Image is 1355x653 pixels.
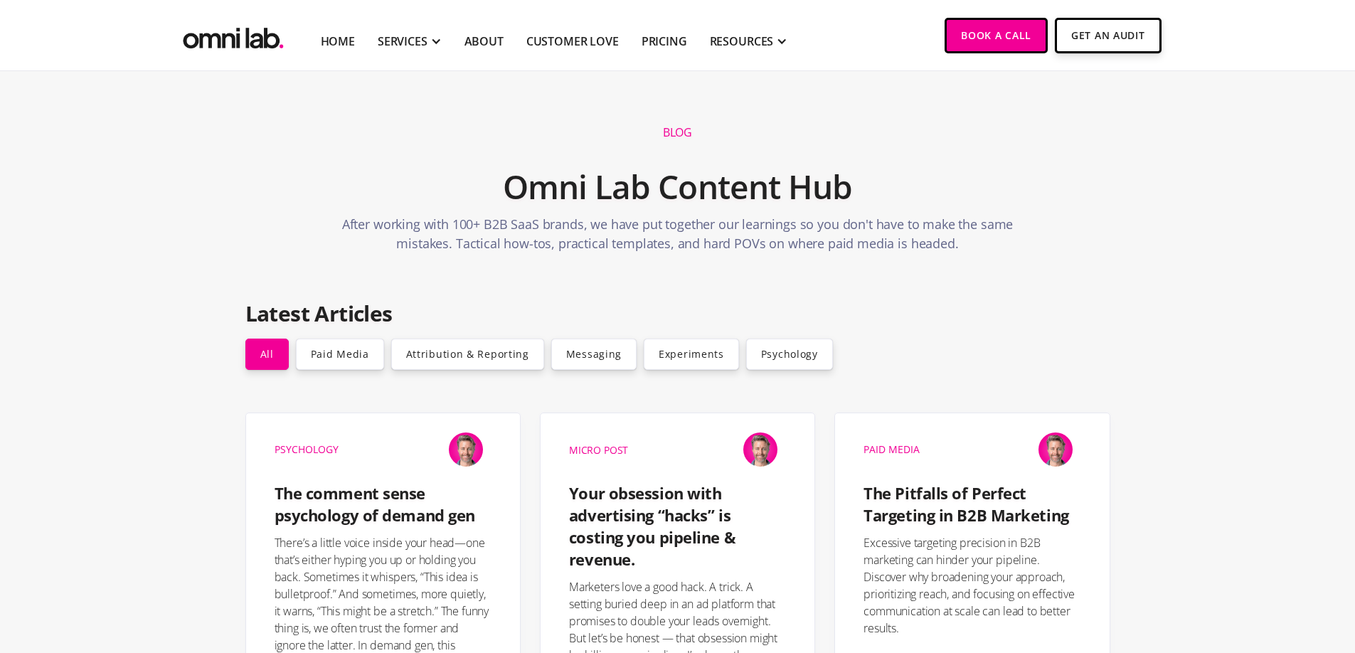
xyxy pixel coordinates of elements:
[339,215,1016,260] p: After working with 100+ B2B SaaS brands, we have put together our learnings so you don't have to ...
[275,482,491,526] h4: The comment sense psychology of demand gen
[864,445,920,455] div: Paid Media
[464,33,504,50] a: About
[569,440,628,460] div: Micro Post
[864,534,1080,637] p: Excessive targeting precision in B2B marketing can hinder your pipeline. Discover why broadening ...
[180,18,287,53] img: Omni Lab: B2B SaaS Demand Generation Agency
[710,33,774,50] div: RESOURCES
[864,437,920,462] a: Paid Media
[275,474,491,526] a: The comment sense psychology of demand gen
[503,159,853,216] h2: Omni Lab Content Hub
[245,339,289,370] a: all
[440,424,491,475] img: Jason Steele
[746,339,833,370] a: Psychology
[391,339,544,370] a: Attribution & Reporting
[1030,424,1081,475] img: Jason Steele
[551,339,637,370] a: Messaging
[735,424,786,475] img: Jason Steele
[275,445,339,455] div: Psychology
[1055,18,1161,53] a: Get An Audit
[642,33,687,50] a: Pricing
[1099,488,1355,653] iframe: Chat Widget
[245,300,1110,327] h2: Latest Articles
[569,482,786,570] h4: Your obsession with advertising “hacks” is costing you pipeline & revenue.
[569,474,786,570] a: Your obsession with advertising “hacks” is costing you pipeline & revenue.
[275,437,339,462] a: Psychology
[864,482,1080,526] h4: The Pitfalls of Perfect Targeting in B2B Marketing
[945,18,1048,53] a: Book a Call
[296,339,384,370] a: Paid Media
[180,18,287,53] a: home
[663,125,692,140] h1: Blog
[644,339,739,370] a: Experiments
[864,474,1080,526] a: The Pitfalls of Perfect Targeting in B2B Marketing
[378,33,427,50] div: SERVICES
[526,33,619,50] a: Customer Love
[321,33,355,50] a: Home
[1099,488,1355,653] div: Віджет чату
